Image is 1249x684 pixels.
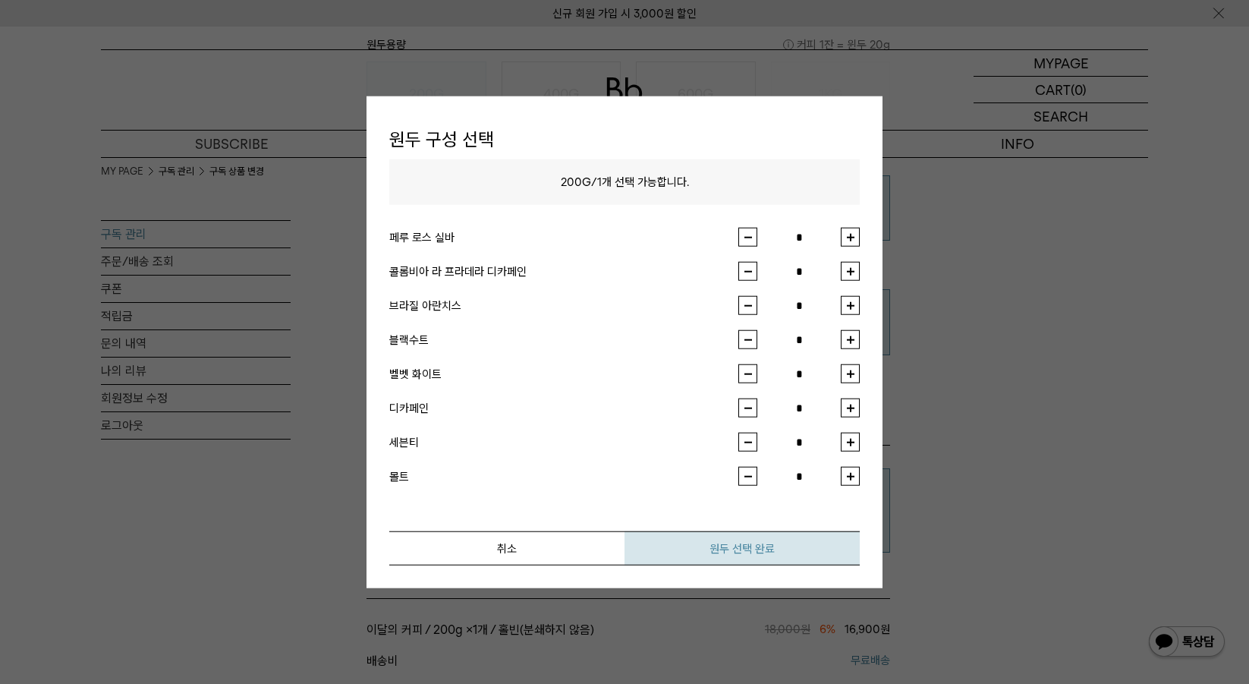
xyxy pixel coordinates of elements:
[389,296,738,314] div: 브라질 아란치스
[389,433,738,451] div: 세븐티
[389,118,860,159] h1: 원두 구성 선택
[389,531,624,566] button: 취소
[389,467,738,485] div: 몰트
[624,531,860,566] button: 원두 선택 완료
[389,262,738,280] div: 콜롬비아 라 프라데라 디카페인
[389,399,738,417] div: 디카페인
[561,175,591,189] span: 200G
[389,330,738,348] div: 블랙수트
[389,159,860,205] p: / 개 선택 가능합니다.
[389,228,738,246] div: 페루 로스 실바
[597,175,602,189] span: 1
[389,364,738,383] div: 벨벳 화이트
